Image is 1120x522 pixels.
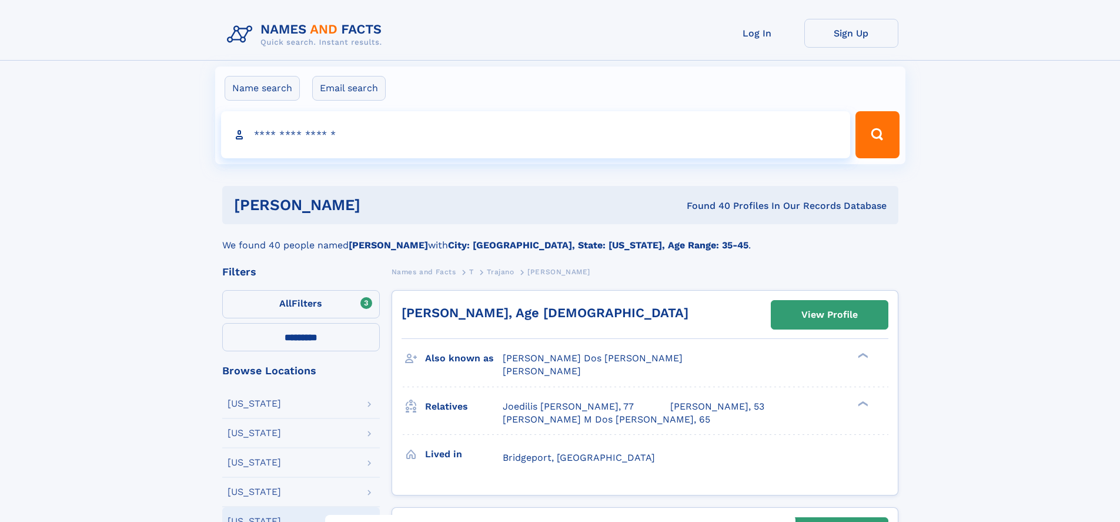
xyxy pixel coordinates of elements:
[312,76,386,101] label: Email search
[234,198,524,212] h1: [PERSON_NAME]
[801,301,858,328] div: View Profile
[279,298,292,309] span: All
[228,487,281,497] div: [US_STATE]
[503,400,634,413] a: Joedilis [PERSON_NAME], 77
[228,428,281,438] div: [US_STATE]
[425,444,503,464] h3: Lived in
[771,301,888,329] a: View Profile
[425,397,503,417] h3: Relatives
[228,458,281,467] div: [US_STATE]
[222,290,380,318] label: Filters
[448,240,748,251] b: City: [GEOGRAPHIC_DATA], State: [US_STATE], Age Range: 35-45
[402,305,688,320] a: [PERSON_NAME], Age [DEMOGRAPHIC_DATA]
[221,111,851,158] input: search input
[804,19,898,48] a: Sign Up
[855,111,899,158] button: Search Button
[527,268,590,276] span: [PERSON_NAME]
[222,365,380,376] div: Browse Locations
[670,400,764,413] a: [PERSON_NAME], 53
[503,413,710,426] a: [PERSON_NAME] M Dos [PERSON_NAME], 65
[487,264,514,279] a: Trajano
[222,224,898,252] div: We found 40 people named with .
[425,348,503,368] h3: Also known as
[392,264,456,279] a: Names and Facts
[710,19,804,48] a: Log In
[503,365,581,377] span: [PERSON_NAME]
[469,268,474,276] span: T
[222,19,392,51] img: Logo Names and Facts
[503,353,683,364] span: [PERSON_NAME] Dos [PERSON_NAME]
[487,268,514,276] span: Trajano
[855,400,869,407] div: ❯
[228,399,281,408] div: [US_STATE]
[349,240,428,251] b: [PERSON_NAME]
[855,352,869,360] div: ❯
[503,452,655,463] span: Bridgeport, [GEOGRAPHIC_DATA]
[225,76,300,101] label: Name search
[469,264,474,279] a: T
[222,267,380,277] div: Filters
[523,200,887,212] div: Found 40 Profiles In Our Records Database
